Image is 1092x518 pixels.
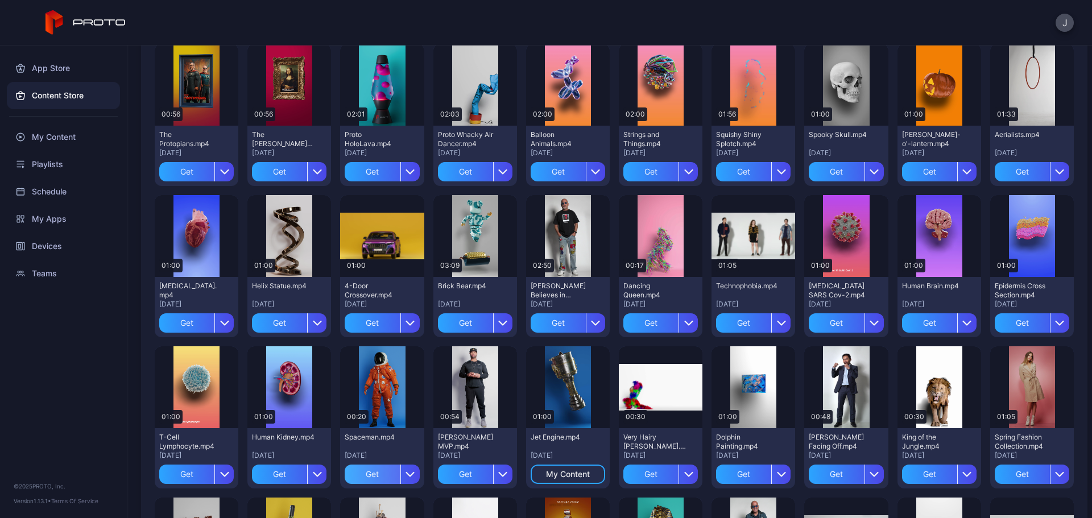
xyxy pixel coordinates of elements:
[623,465,698,484] button: Get
[809,162,864,181] div: Get
[51,498,98,504] a: Terms Of Service
[623,313,698,333] button: Get
[531,300,605,309] div: [DATE]
[7,82,120,109] a: Content Store
[623,451,698,460] div: [DATE]
[531,162,586,181] div: Get
[809,313,864,333] div: Get
[438,465,493,484] div: Get
[716,313,791,333] button: Get
[546,470,590,479] div: My Content
[14,482,113,491] div: © 2025 PROTO, Inc.
[995,451,1069,460] div: [DATE]
[809,130,871,139] div: Spooky Skull.mp4
[345,300,419,309] div: [DATE]
[345,451,419,460] div: [DATE]
[809,433,871,451] div: Manny Pacquiao Facing Off.mp4
[531,451,605,460] div: [DATE]
[252,433,315,442] div: Human Kidney.mp4
[345,313,419,333] button: Get
[159,465,214,484] div: Get
[7,205,120,233] a: My Apps
[159,465,234,484] button: Get
[438,130,500,148] div: Proto Whacky Air Dancer.mp4
[902,162,977,181] button: Get
[809,465,883,484] button: Get
[716,433,779,451] div: Dolphin Painting.mp4
[716,281,779,291] div: Technophobia.mp4
[7,260,120,287] a: Teams
[7,55,120,82] a: App Store
[902,281,965,291] div: Human Brain.mp4
[995,300,1069,309] div: [DATE]
[159,300,234,309] div: [DATE]
[159,130,222,148] div: The Protopians.mp4
[716,300,791,309] div: [DATE]
[7,151,120,178] a: Playlists
[531,162,605,181] button: Get
[531,465,605,484] button: My Content
[438,148,512,158] div: [DATE]
[345,313,400,333] div: Get
[809,313,883,333] button: Get
[716,465,771,484] div: Get
[716,162,791,181] button: Get
[345,148,419,158] div: [DATE]
[345,281,407,300] div: 4-Door Crossover.mp4
[531,130,593,148] div: Balloon Animals.mp4
[252,313,307,333] div: Get
[345,130,407,148] div: Proto HoloLava.mp4
[345,433,407,442] div: Spaceman.mp4
[252,162,307,181] div: Get
[995,148,1069,158] div: [DATE]
[345,465,400,484] div: Get
[902,148,977,158] div: [DATE]
[623,300,698,309] div: [DATE]
[716,162,771,181] div: Get
[809,281,871,300] div: Covid-19 SARS Cov-2.mp4
[995,433,1057,451] div: Spring Fashion Collection.mp4
[438,313,493,333] div: Get
[623,130,686,148] div: Strings and Things.mp4
[902,162,957,181] div: Get
[902,465,977,484] button: Get
[7,123,120,151] a: My Content
[345,465,419,484] button: Get
[623,162,679,181] div: Get
[159,313,234,333] button: Get
[7,178,120,205] div: Schedule
[995,162,1069,181] button: Get
[809,300,883,309] div: [DATE]
[995,465,1050,484] div: Get
[995,313,1050,333] div: Get
[623,148,698,158] div: [DATE]
[809,162,883,181] button: Get
[345,162,400,181] div: Get
[623,433,686,451] div: Very Hairy Jerry.mp4
[995,313,1069,333] button: Get
[809,465,864,484] div: Get
[159,162,234,181] button: Get
[716,465,791,484] button: Get
[438,465,512,484] button: Get
[252,465,307,484] div: Get
[14,498,51,504] span: Version 1.13.1 •
[623,465,679,484] div: Get
[531,281,593,300] div: Howie Mandel Believes in Proto.mp4
[531,313,586,333] div: Get
[252,148,326,158] div: [DATE]
[623,313,679,333] div: Get
[252,465,326,484] button: Get
[438,433,500,451] div: Albert Pujols MVP.mp4
[716,313,771,333] div: Get
[995,162,1050,181] div: Get
[438,313,512,333] button: Get
[252,281,315,291] div: Helix Statue.mp4
[716,130,779,148] div: Squishy Shiny Splotch.mp4
[716,451,791,460] div: [DATE]
[438,162,512,181] button: Get
[902,130,965,148] div: Jack-o'-lantern.mp4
